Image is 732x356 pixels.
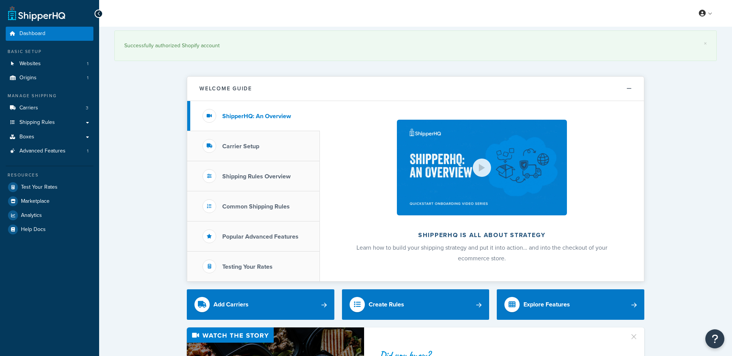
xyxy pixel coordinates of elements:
[213,299,249,310] div: Add Carriers
[6,57,93,71] li: Websites
[87,75,88,81] span: 1
[21,198,50,205] span: Marketplace
[6,27,93,41] a: Dashboard
[356,243,607,263] span: Learn how to build your shipping strategy and put it into action… and into the checkout of your e...
[187,289,334,320] a: Add Carriers
[222,143,259,150] h3: Carrier Setup
[6,194,93,208] a: Marketplace
[6,180,93,194] a: Test Your Rates
[124,40,707,51] div: Successfully authorized Shopify account
[6,144,93,158] li: Advanced Features
[19,134,34,140] span: Boxes
[19,105,38,111] span: Carriers
[397,120,567,215] img: ShipperHQ is all about strategy
[6,172,93,178] div: Resources
[6,208,93,222] a: Analytics
[19,148,66,154] span: Advanced Features
[6,223,93,236] a: Help Docs
[6,48,93,55] div: Basic Setup
[19,61,41,67] span: Websites
[6,71,93,85] li: Origins
[704,40,707,47] a: ×
[6,115,93,130] a: Shipping Rules
[705,329,724,348] button: Open Resource Center
[199,86,252,91] h2: Welcome Guide
[497,289,644,320] a: Explore Features
[222,233,299,240] h3: Popular Advanced Features
[222,173,291,180] h3: Shipping Rules Overview
[6,93,93,99] div: Manage Shipping
[6,130,93,144] a: Boxes
[523,299,570,310] div: Explore Features
[19,75,37,81] span: Origins
[222,113,291,120] h3: ShipperHQ: An Overview
[21,226,46,233] span: Help Docs
[87,148,88,154] span: 1
[187,77,644,101] button: Welcome Guide
[369,299,404,310] div: Create Rules
[342,289,490,320] a: Create Rules
[21,212,42,219] span: Analytics
[6,101,93,115] li: Carriers
[222,263,273,270] h3: Testing Your Rates
[6,101,93,115] a: Carriers3
[340,232,624,239] h2: ShipperHQ is all about strategy
[222,203,290,210] h3: Common Shipping Rules
[21,184,58,191] span: Test Your Rates
[87,61,88,67] span: 1
[19,119,55,126] span: Shipping Rules
[6,71,93,85] a: Origins1
[86,105,88,111] span: 3
[6,57,93,71] a: Websites1
[6,144,93,158] a: Advanced Features1
[19,30,45,37] span: Dashboard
